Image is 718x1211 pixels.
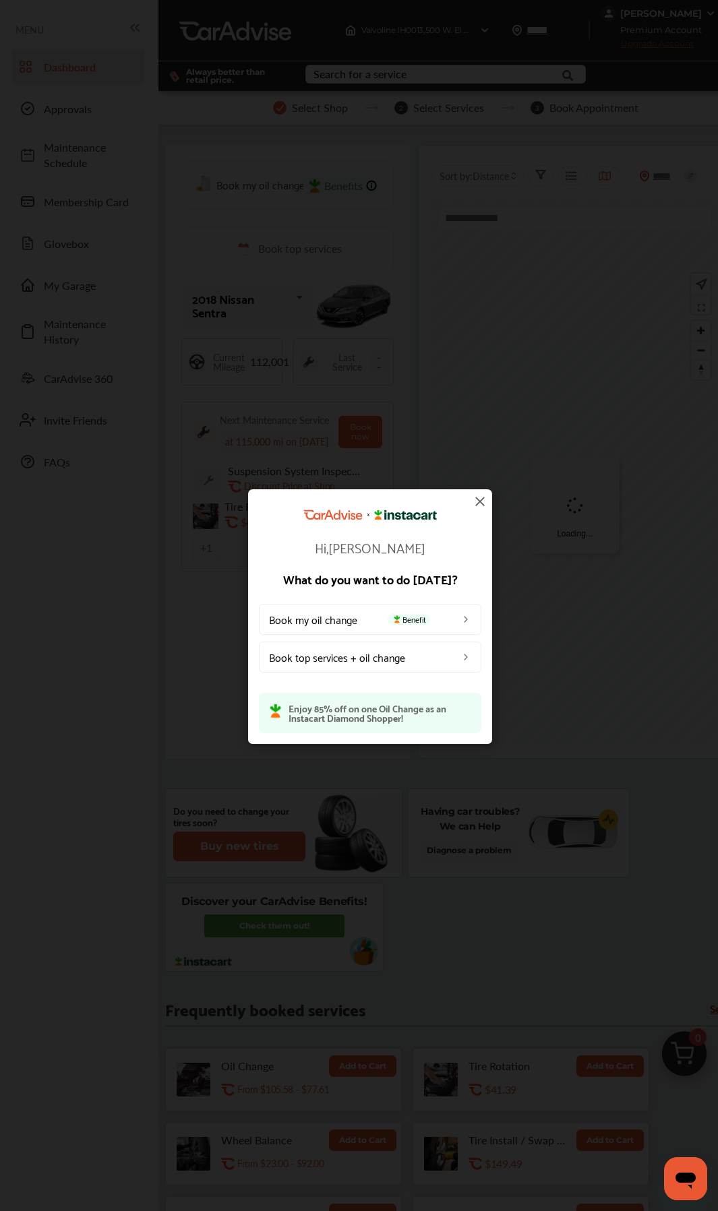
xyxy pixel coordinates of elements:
p: What do you want to do [DATE]? [259,572,481,584]
img: CarAdvise Instacart Logo [303,509,437,520]
a: Book top services + oil change [259,641,481,672]
span: Benefit [388,613,430,624]
img: left_arrow_icon.0f472efe.svg [460,613,471,624]
img: left_arrow_icon.0f472efe.svg [460,651,471,662]
img: instacart-icon.73bd83c2.svg [270,703,282,718]
iframe: Button to launch messaging window [664,1157,707,1200]
p: Enjoy 85% off on one Oil Change as an Instacart Diamond Shopper! [289,703,471,722]
img: close-icon.a004319c.svg [472,493,488,509]
a: Book my oil changeBenefit [259,603,481,634]
img: instacart-icon.73bd83c2.svg [392,615,402,623]
p: Hi, [PERSON_NAME] [259,540,481,553]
